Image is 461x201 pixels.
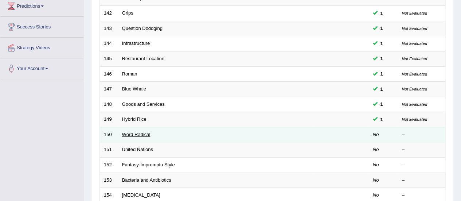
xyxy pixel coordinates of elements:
[402,87,427,91] small: Not Evaluated
[402,72,427,76] small: Not Evaluated
[402,11,427,15] small: Not Evaluated
[100,97,118,112] td: 148
[0,38,83,56] a: Strategy Videos
[100,21,118,36] td: 143
[378,40,386,47] span: You can still take this question
[100,82,118,97] td: 147
[373,132,379,137] em: No
[402,57,427,61] small: Not Evaluated
[100,173,118,188] td: 153
[122,40,150,46] a: Infrastructure
[100,157,118,173] td: 152
[100,127,118,142] td: 150
[122,101,165,107] a: Goods and Services
[378,24,386,32] span: You can still take this question
[378,70,386,78] span: You can still take this question
[373,177,379,183] em: No
[373,192,379,198] em: No
[122,56,164,61] a: Restaurant Location
[122,177,171,183] a: Bacteria and Antibiotics
[122,132,151,137] a: Word Radical
[402,41,427,46] small: Not Evaluated
[378,116,386,123] span: You can still take this question
[100,142,118,158] td: 151
[402,146,441,153] div: –
[402,26,427,31] small: Not Evaluated
[122,192,160,198] a: [MEDICAL_DATA]
[0,58,83,77] a: Your Account
[402,192,441,199] div: –
[402,162,441,169] div: –
[378,9,386,17] span: You can still take this question
[122,10,133,16] a: Grips
[100,112,118,127] td: 149
[122,162,175,167] a: Fantasy-Impromptu Style
[378,55,386,62] span: You can still take this question
[402,117,427,121] small: Not Evaluated
[402,177,441,184] div: –
[373,147,379,152] em: No
[378,85,386,93] span: You can still take this question
[122,116,146,122] a: Hybrid Rice
[100,36,118,51] td: 144
[100,66,118,82] td: 146
[373,162,379,167] em: No
[402,131,441,138] div: –
[402,102,427,107] small: Not Evaluated
[122,147,153,152] a: United Nations
[100,6,118,21] td: 142
[122,86,146,92] a: Blue Whale
[122,71,137,77] a: Roman
[0,17,83,35] a: Success Stories
[378,100,386,108] span: You can still take this question
[122,26,163,31] a: Question Doddging
[100,51,118,67] td: 145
